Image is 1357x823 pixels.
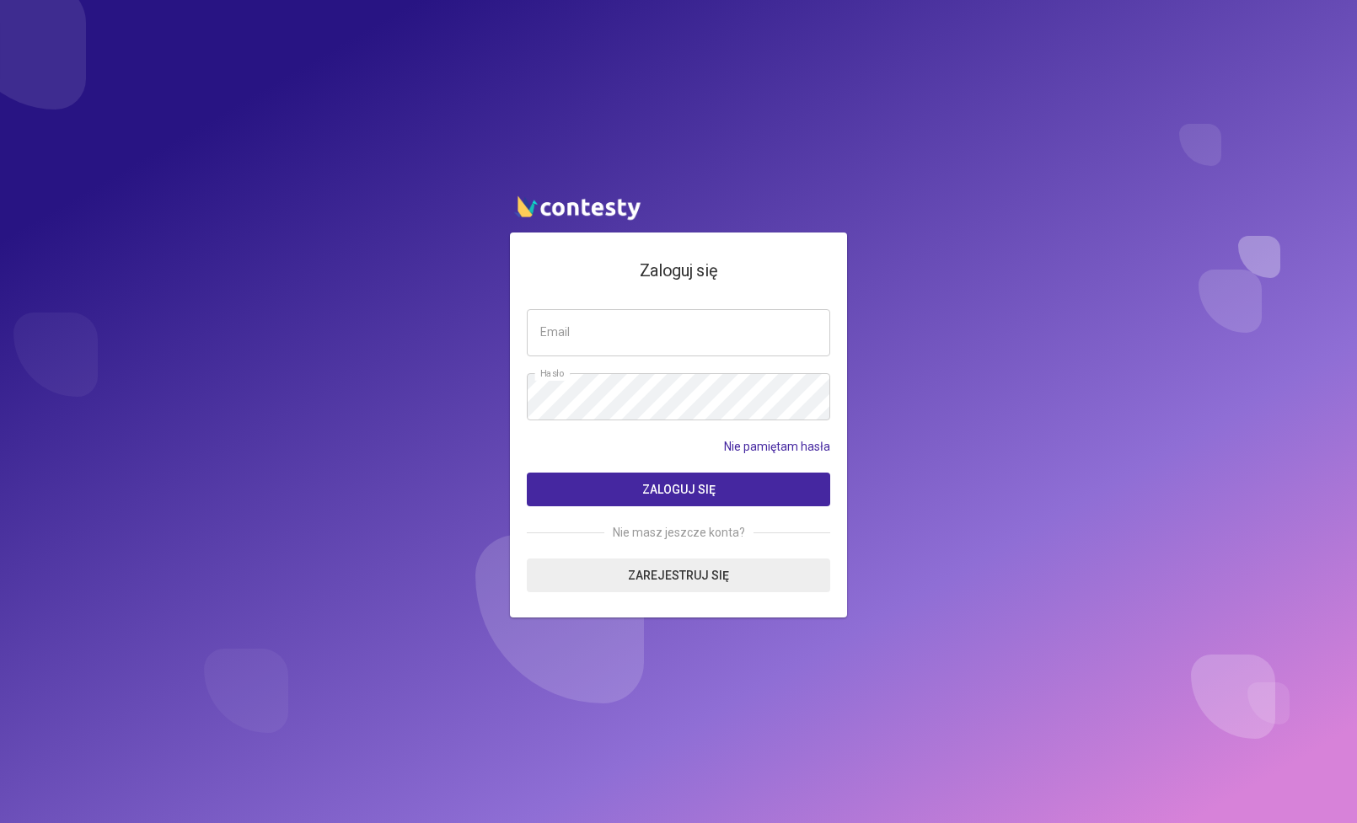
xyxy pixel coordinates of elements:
a: Zarejestruj się [527,558,830,592]
span: Zaloguj się [642,483,716,496]
img: contesty logo [510,189,645,224]
a: Nie pamiętam hasła [724,437,830,456]
h4: Zaloguj się [527,258,830,284]
span: Nie masz jeszcze konta? [604,523,754,542]
button: Zaloguj się [527,473,830,506]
